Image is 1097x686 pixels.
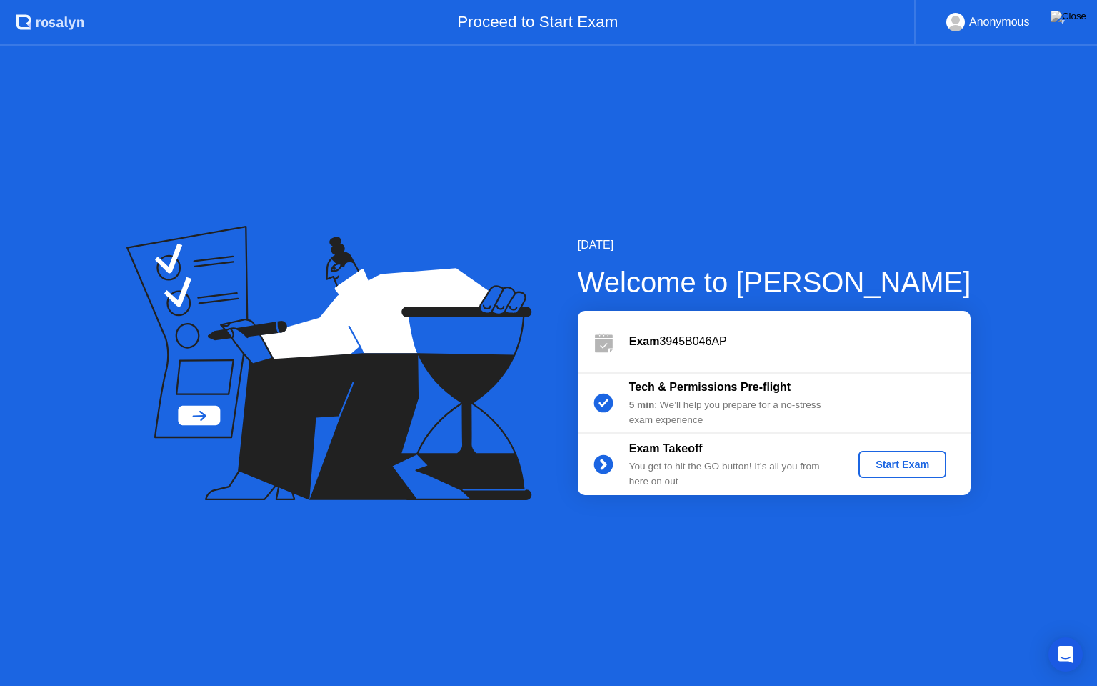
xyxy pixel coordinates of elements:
div: 3945B046AP [629,333,971,350]
div: Start Exam [864,459,941,470]
div: Welcome to [PERSON_NAME] [578,261,971,304]
div: [DATE] [578,237,971,254]
img: Close [1051,11,1086,22]
div: : We’ll help you prepare for a no-stress exam experience [629,398,835,427]
div: Anonymous [969,13,1030,31]
b: Exam Takeoff [629,442,703,454]
div: Open Intercom Messenger [1048,637,1083,672]
div: You get to hit the GO button! It’s all you from here on out [629,459,835,489]
b: Tech & Permissions Pre-flight [629,381,791,393]
b: Exam [629,335,660,347]
button: Start Exam [858,451,946,478]
b: 5 min [629,399,655,410]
